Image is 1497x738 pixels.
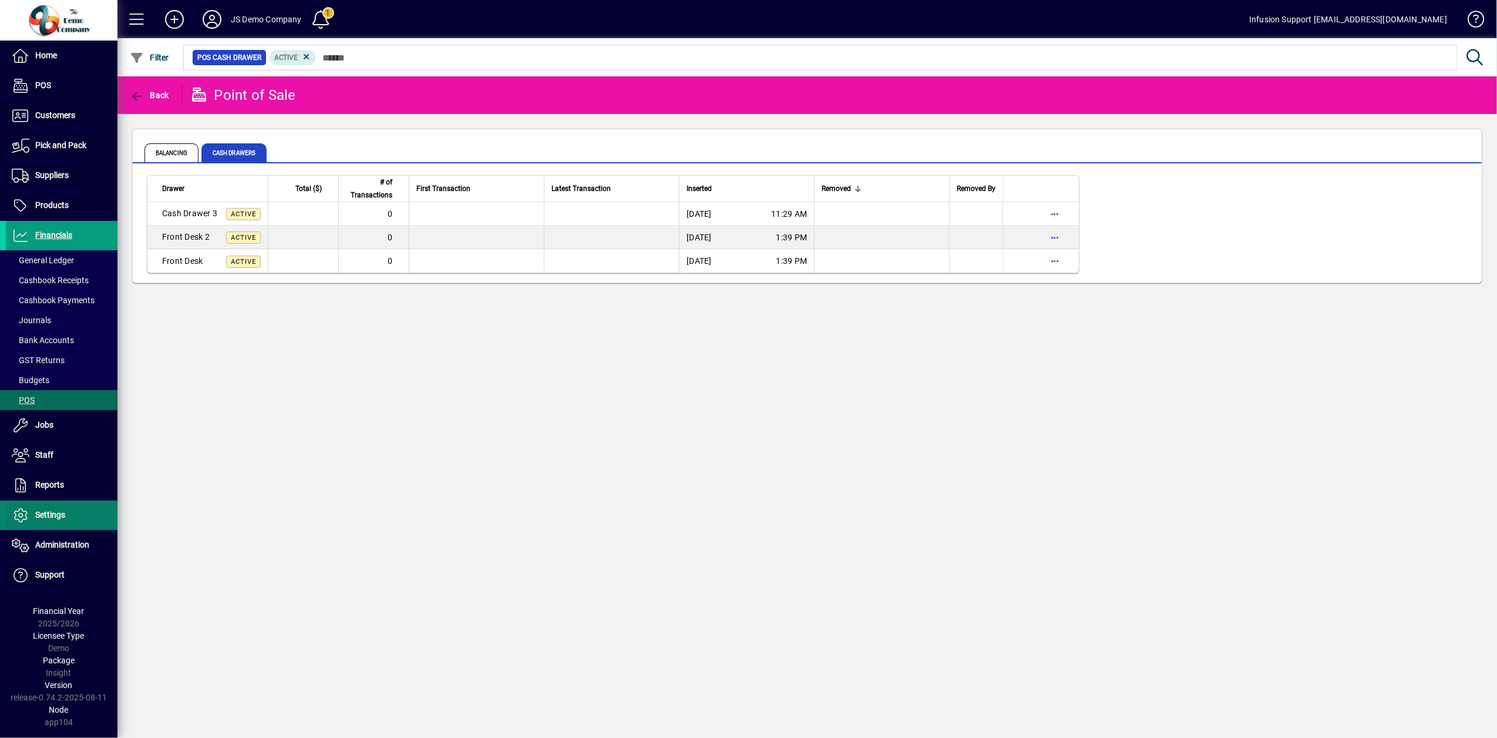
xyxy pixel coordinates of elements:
[191,86,296,105] div: Point of Sale
[130,53,169,62] span: Filter
[117,85,182,106] app-page-header-button: Back
[43,656,75,665] span: Package
[12,355,65,365] span: GST Returns
[1045,228,1064,247] button: More options
[687,182,807,195] div: Inserted
[6,561,117,590] a: Support
[162,207,261,220] div: Cash Drawer 3
[231,234,256,241] span: Active
[35,570,65,579] span: Support
[162,231,261,243] div: Front Desk 2
[6,441,117,470] a: Staff
[12,256,74,265] span: General Ledger
[771,208,807,220] span: 11:29 AM
[6,411,117,440] a: Jobs
[687,232,712,243] span: [DATE]
[1459,2,1482,41] a: Knowledge Base
[6,41,117,71] a: Home
[201,143,267,162] span: Cash Drawers
[12,296,95,305] span: Cashbook Payments
[416,182,537,195] div: First Transaction
[6,71,117,100] a: POS
[275,182,332,195] div: Total ($)
[12,336,74,345] span: Bank Accounts
[35,480,64,489] span: Reports
[6,250,117,270] a: General Ledger
[35,80,51,90] span: POS
[12,395,35,405] span: POS
[6,501,117,530] a: Settings
[231,210,256,218] span: Active
[35,510,65,519] span: Settings
[822,182,942,195] div: Removed
[6,131,117,160] a: Pick and Pack
[551,182,611,195] span: Latest Transaction
[231,10,302,29] div: JS Demo Company
[346,176,403,202] div: # of Transactions
[35,540,89,549] span: Administration
[6,531,117,560] a: Administration
[12,375,49,385] span: Budgets
[6,350,117,370] a: GST Returns
[776,255,808,267] span: 1:39 PM
[12,316,51,325] span: Journals
[6,191,117,220] a: Products
[162,182,261,195] div: Drawer
[35,51,57,60] span: Home
[193,9,231,30] button: Profile
[6,471,117,500] a: Reports
[1045,204,1064,223] button: More options
[6,330,117,350] a: Bank Accounts
[6,370,117,390] a: Budgets
[6,161,117,190] a: Suppliers
[776,232,808,243] span: 1:39 PM
[1045,251,1064,270] button: More options
[35,200,69,210] span: Products
[551,182,672,195] div: Latest Transaction
[295,182,322,195] span: Total ($)
[1249,10,1447,29] div: Infusion Support [EMAIL_ADDRESS][DOMAIN_NAME]
[156,9,193,30] button: Add
[33,606,85,616] span: Financial Year
[35,170,69,180] span: Suppliers
[45,680,73,690] span: Version
[162,182,184,195] span: Drawer
[822,182,851,195] span: Removed
[687,182,712,195] span: Inserted
[687,208,712,220] span: [DATE]
[35,140,86,150] span: Pick and Pack
[6,290,117,310] a: Cashbook Payments
[346,176,392,202] span: # of Transactions
[127,85,172,106] button: Back
[338,202,409,226] td: 0
[338,226,409,249] td: 0
[33,631,85,640] span: Licensee Type
[127,47,172,68] button: Filter
[6,390,117,410] a: POS
[162,255,261,267] div: Front Desk
[338,249,409,273] td: 0
[35,110,75,120] span: Customers
[6,310,117,330] a: Journals
[687,255,712,267] span: [DATE]
[35,420,53,430] span: Jobs
[416,182,470,195] span: First Transaction
[144,143,199,162] span: Balancing
[270,50,317,65] mat-chip: Status: Active
[130,90,169,100] span: Back
[12,276,89,285] span: Cashbook Receipts
[197,52,261,63] span: POS Cash Drawer
[35,450,53,459] span: Staff
[49,705,69,714] span: Node
[35,230,72,240] span: Financials
[274,53,298,62] span: Active
[6,101,117,130] a: Customers
[957,182,995,195] span: Removed By
[231,258,256,266] span: Active
[6,270,117,290] a: Cashbook Receipts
